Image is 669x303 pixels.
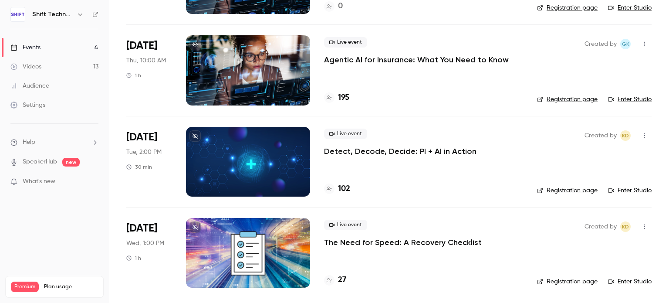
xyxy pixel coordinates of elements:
span: Help [23,138,35,147]
span: [DATE] [126,39,157,53]
div: Oct 7 Tue, 2:00 PM (America/New York) [126,127,172,197]
div: 1 h [126,72,141,79]
h6: Shift Technology [32,10,73,19]
a: Enter Studio [608,3,652,12]
div: 30 min [126,163,152,170]
span: Created by [585,221,617,232]
span: What's new [23,177,55,186]
div: Videos [10,62,41,71]
span: Plan usage [44,283,98,290]
a: 27 [324,274,346,286]
a: 102 [324,183,350,195]
span: GK [622,39,629,49]
span: [DATE] [126,130,157,144]
a: Enter Studio [608,186,652,195]
span: Kristen DeLuca [620,221,631,232]
span: Live event [324,220,367,230]
span: Created by [585,130,617,141]
a: Registration page [537,95,598,104]
div: Audience [10,82,49,90]
li: help-dropdown-opener [10,138,98,147]
span: Thu, 10:00 AM [126,56,166,65]
a: Registration page [537,186,598,195]
h4: 102 [338,183,350,195]
h4: 195 [338,92,349,104]
div: Settings [10,101,45,109]
div: Sep 25 Thu, 10:00 AM (America/New York) [126,35,172,105]
span: Live event [324,37,367,48]
span: new [62,158,80,167]
a: Detect, Decode, Decide: PI + AI in Action [324,146,476,157]
a: Enter Studio [608,277,652,286]
span: [DATE] [126,221,157,235]
h4: 0 [338,0,343,12]
span: Gaud KROTOFF [620,39,631,49]
h4: 27 [338,274,346,286]
span: Wed, 1:00 PM [126,239,164,248]
span: Kristen DeLuca [620,130,631,141]
div: Oct 8 Wed, 1:00 PM (America/New York) [126,218,172,288]
a: 0 [324,0,343,12]
span: KD [622,130,629,141]
a: Registration page [537,277,598,286]
a: Agentic AI for Insurance: What You Need to Know [324,54,509,65]
span: Live event [324,129,367,139]
span: KD [622,221,629,232]
div: 1 h [126,255,141,262]
div: Events [10,43,41,52]
a: SpeakerHub [23,157,57,167]
a: Enter Studio [608,95,652,104]
a: The Need for Speed: A Recovery Checklist [324,237,482,248]
a: 195 [324,92,349,104]
span: Created by [585,39,617,49]
span: Premium [11,282,39,292]
a: Registration page [537,3,598,12]
span: Tue, 2:00 PM [126,148,162,157]
iframe: Noticeable Trigger [88,178,98,186]
img: Shift Technology [11,7,25,21]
